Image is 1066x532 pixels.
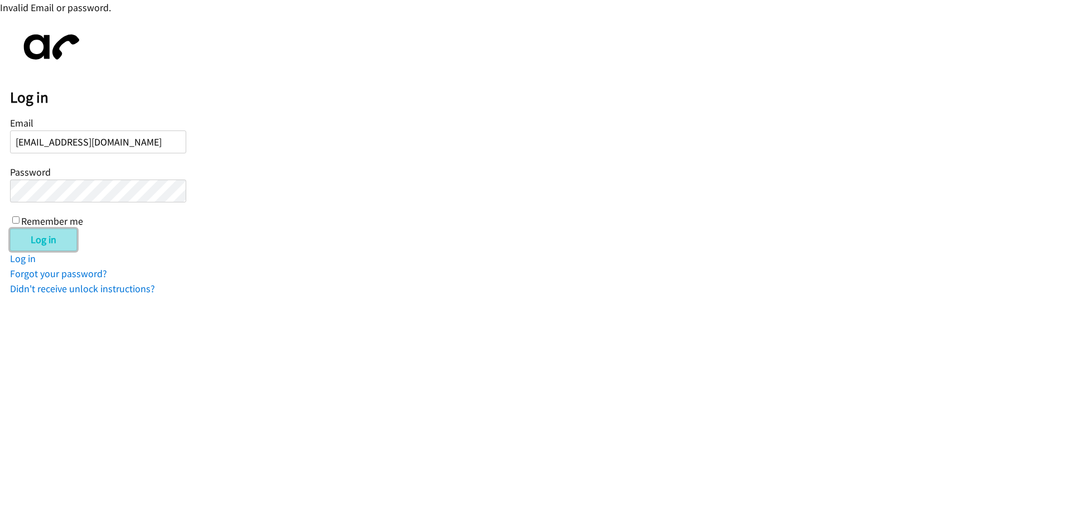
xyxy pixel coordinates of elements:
[10,88,1066,107] h2: Log in
[10,229,77,251] input: Log in
[10,117,33,129] label: Email
[10,282,155,295] a: Didn't receive unlock instructions?
[10,252,36,265] a: Log in
[21,215,83,228] label: Remember me
[10,267,107,280] a: Forgot your password?
[10,166,51,178] label: Password
[10,25,88,69] img: aphone-8a226864a2ddd6a5e75d1ebefc011f4aa8f32683c2d82f3fb0802fe031f96514.svg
